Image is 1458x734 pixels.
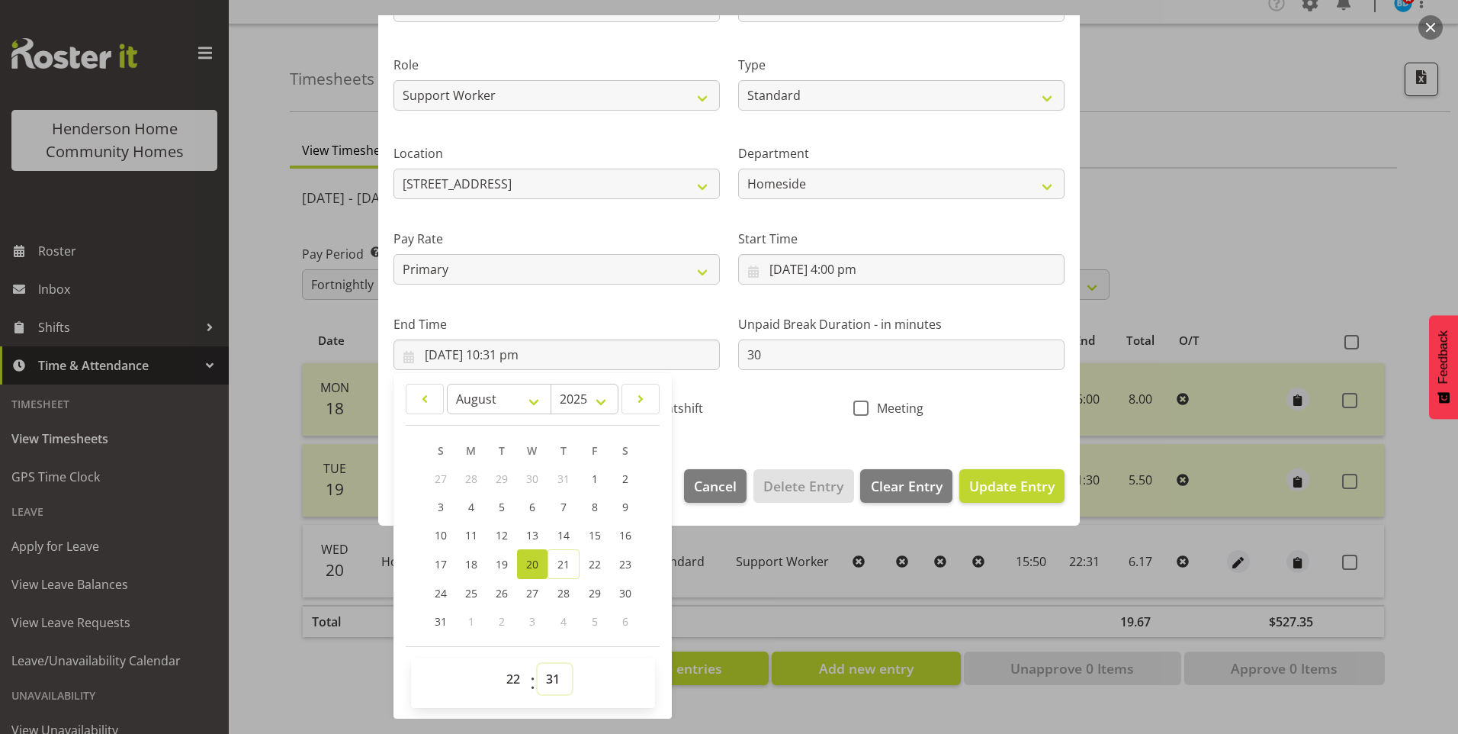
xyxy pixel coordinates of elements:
[529,500,535,514] span: 6
[548,493,580,521] a: 7
[589,586,601,600] span: 29
[435,557,447,571] span: 17
[466,443,476,458] span: M
[435,586,447,600] span: 24
[557,586,570,600] span: 28
[456,549,487,579] a: 18
[426,579,456,607] a: 24
[738,230,1065,248] label: Start Time
[610,549,641,579] a: 23
[529,614,535,629] span: 3
[560,614,567,629] span: 4
[426,521,456,549] a: 10
[435,472,447,486] span: 27
[580,579,610,607] a: 29
[592,472,598,486] span: 1
[869,401,923,416] span: Meeting
[548,579,580,607] a: 28
[527,443,537,458] span: W
[592,614,598,629] span: 5
[622,443,628,458] span: S
[426,493,456,521] a: 3
[468,614,474,629] span: 1
[969,477,1055,495] span: Update Entry
[393,315,720,333] label: End Time
[580,465,610,493] a: 1
[557,557,570,571] span: 21
[530,664,535,702] span: :
[487,521,517,549] a: 12
[738,254,1065,285] input: Click to select...
[496,557,508,571] span: 19
[557,472,570,486] span: 31
[393,340,720,370] input: Click to select...
[580,549,610,579] a: 22
[496,472,508,486] span: 29
[753,469,853,503] button: Delete Entry
[393,144,720,163] label: Location
[619,586,631,600] span: 30
[738,56,1065,74] label: Type
[622,614,628,629] span: 6
[526,528,538,542] span: 13
[526,472,538,486] span: 30
[487,549,517,579] a: 19
[468,500,474,514] span: 4
[517,493,548,521] a: 6
[435,528,447,542] span: 10
[1429,315,1458,419] button: Feedback - Show survey
[560,443,567,458] span: T
[694,476,737,496] span: Cancel
[487,579,517,607] a: 26
[1437,330,1450,384] span: Feedback
[622,500,628,514] span: 9
[548,521,580,549] a: 14
[738,315,1065,333] label: Unpaid Break Duration - in minutes
[438,500,444,514] span: 3
[526,586,538,600] span: 27
[619,528,631,542] span: 16
[548,549,580,579] a: 21
[610,579,641,607] a: 30
[393,56,720,74] label: Role
[589,528,601,542] span: 15
[622,472,628,486] span: 2
[393,230,720,248] label: Pay Rate
[499,614,505,629] span: 2
[499,500,505,514] span: 5
[499,443,505,458] span: T
[557,528,570,542] span: 14
[959,469,1065,503] button: Update Entry
[465,557,477,571] span: 18
[619,557,631,571] span: 23
[456,579,487,607] a: 25
[610,521,641,549] a: 16
[592,443,597,458] span: F
[435,614,447,629] span: 31
[871,476,943,496] span: Clear Entry
[438,443,444,458] span: S
[738,340,1065,370] input: Unpaid Break Duration
[763,476,843,496] span: Delete Entry
[496,586,508,600] span: 26
[465,472,477,486] span: 28
[517,549,548,579] a: 20
[560,500,567,514] span: 7
[738,144,1065,163] label: Department
[684,469,747,503] button: Cancel
[589,557,601,571] span: 22
[592,500,598,514] span: 8
[426,549,456,579] a: 17
[860,469,952,503] button: Clear Entry
[426,607,456,636] a: 31
[517,521,548,549] a: 13
[580,521,610,549] a: 15
[526,557,538,571] span: 20
[610,465,641,493] a: 2
[456,521,487,549] a: 11
[517,579,548,607] a: 27
[610,493,641,521] a: 9
[465,528,477,542] span: 11
[580,493,610,521] a: 8
[456,493,487,521] a: 4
